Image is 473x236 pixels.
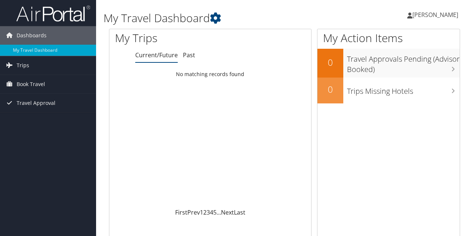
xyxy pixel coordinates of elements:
[317,30,460,46] h1: My Action Items
[317,83,343,96] h2: 0
[203,208,207,216] a: 2
[200,208,203,216] a: 1
[103,10,345,26] h1: My Travel Dashboard
[317,56,343,69] h2: 0
[317,49,460,77] a: 0Travel Approvals Pending (Advisor Booked)
[17,75,45,93] span: Book Travel
[135,51,178,59] a: Current/Future
[17,56,29,75] span: Trips
[213,208,217,216] a: 5
[210,208,213,216] a: 4
[412,11,458,19] span: [PERSON_NAME]
[347,50,460,75] h3: Travel Approvals Pending (Advisor Booked)
[407,4,466,26] a: [PERSON_NAME]
[347,82,460,96] h3: Trips Missing Hotels
[187,208,200,216] a: Prev
[175,208,187,216] a: First
[183,51,195,59] a: Past
[17,26,47,45] span: Dashboards
[234,208,245,216] a: Last
[217,208,221,216] span: …
[207,208,210,216] a: 3
[109,68,311,81] td: No matching records found
[16,5,90,22] img: airportal-logo.png
[221,208,234,216] a: Next
[115,30,221,46] h1: My Trips
[17,94,55,112] span: Travel Approval
[317,78,460,103] a: 0Trips Missing Hotels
